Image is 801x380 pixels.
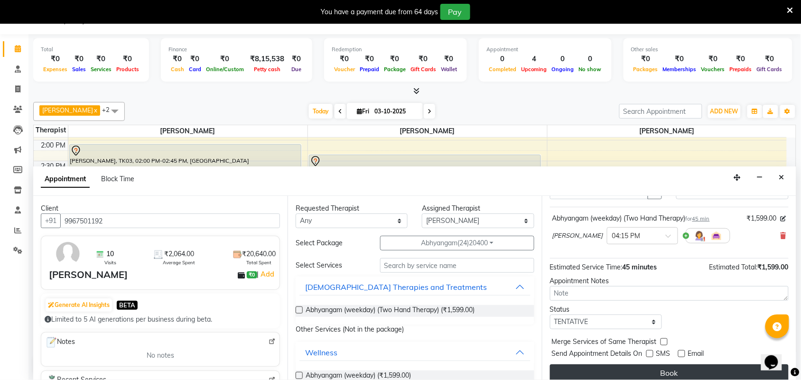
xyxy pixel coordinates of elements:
button: Wellness [299,344,531,361]
div: ₹0 [357,54,382,65]
div: Abhyangam (weekday) (Two Hand Therapy) [552,213,710,223]
div: ₹8,15,538 [246,54,288,65]
span: Due [289,66,304,73]
div: Status [550,305,662,315]
span: Services [88,66,114,73]
div: ₹0 [408,54,438,65]
span: Voucher [332,66,357,73]
div: 2:30 PM [39,161,68,171]
span: Online/Custom [204,66,246,73]
div: [DEMOGRAPHIC_DATA] Therapies and Treatments [305,281,487,293]
span: Wallet [438,66,459,73]
span: Average Spent [163,259,195,266]
span: [PERSON_NAME] [548,125,787,137]
input: Search Appointment [619,104,702,119]
a: x [93,106,97,114]
div: ₹0 [204,54,246,65]
span: Expenses [41,66,70,73]
input: Search by service name [380,258,534,273]
div: ₹0 [382,54,408,65]
span: Card [186,66,204,73]
span: Products [114,66,141,73]
div: Finance [168,46,305,54]
div: [PERSON_NAME] [49,268,128,282]
i: Edit price [781,216,786,222]
button: [DEMOGRAPHIC_DATA] Therapies and Treatments [299,278,531,296]
span: [PERSON_NAME] [68,125,307,137]
span: Packages [631,66,661,73]
div: Select Package [289,238,373,248]
input: 2025-10-03 [372,104,419,119]
span: ADD NEW [710,108,738,115]
span: Today [309,104,333,119]
span: [PERSON_NAME] [552,231,603,241]
span: Vouchers [699,66,727,73]
button: Close [775,170,789,185]
span: SMS [656,349,671,361]
div: 2:00 PM [39,140,68,150]
span: No notes [147,351,174,361]
div: Client [41,204,280,213]
div: 0 [577,54,604,65]
div: Appointment Notes [550,276,789,286]
p: Other Services (Not in the package) [296,324,534,334]
div: ₹0 [168,54,186,65]
span: BETA [117,301,138,310]
span: [PERSON_NAME] [308,125,547,137]
div: Requested Therapist [296,204,408,213]
span: Gift Cards [754,66,785,73]
span: Estimated Total: [709,263,758,271]
button: +91 [41,213,61,228]
a: Add [259,269,276,280]
button: ADD NEW [708,105,741,118]
span: | [257,269,276,280]
span: Merge Services of Same Therapist [552,337,657,349]
div: ₹0 [438,54,459,65]
div: 4 [519,54,550,65]
button: Pay [440,4,470,20]
div: Total [41,46,141,54]
span: Memberships [661,66,699,73]
div: Wellness [305,347,337,358]
span: Email [688,349,704,361]
span: Notes [45,336,75,349]
small: for [686,215,710,222]
div: [PERSON_NAME], TK03, 02:00 PM-02:45 PM, [GEOGRAPHIC_DATA] [70,145,301,175]
span: Prepaid [357,66,382,73]
img: Hairdresser.png [694,230,705,241]
div: ₹0 [288,54,305,65]
button: Generate AI Insights [46,298,112,312]
span: No show [577,66,604,73]
img: Interior.png [711,230,722,241]
div: Redemption [332,46,459,54]
div: ₹0 [186,54,204,65]
div: ₹0 [727,54,754,65]
div: ₹0 [41,54,70,65]
div: Select Services [289,260,373,270]
div: ₹0 [70,54,88,65]
div: ₹0 [88,54,114,65]
div: [PERSON_NAME], TK04, 02:15 PM-03:00 PM, [PERSON_NAME] / [PERSON_NAME] (weekday) 2599 [309,155,540,185]
span: ₹0 [247,271,257,279]
span: +2 [102,106,117,113]
span: Upcoming [519,66,550,73]
span: ₹1,599.00 [758,263,789,271]
div: ₹0 [699,54,727,65]
button: Abhyangam(24)20400 [380,236,534,250]
div: ₹0 [661,54,699,65]
span: Fri [354,108,372,115]
img: avatar [54,240,82,268]
span: Gift Cards [408,66,438,73]
span: Estimated Service Time: [550,263,623,271]
span: 10 [106,249,114,259]
span: Completed [486,66,519,73]
div: ₹0 [631,54,661,65]
span: Send Appointment Details On [552,349,643,361]
span: Cash [168,66,186,73]
div: ₹0 [114,54,141,65]
span: Prepaids [727,66,754,73]
div: Limited to 5 AI generations per business during beta. [45,315,276,324]
span: 45 min [692,215,710,222]
span: Ongoing [550,66,577,73]
span: Appointment [41,171,90,188]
